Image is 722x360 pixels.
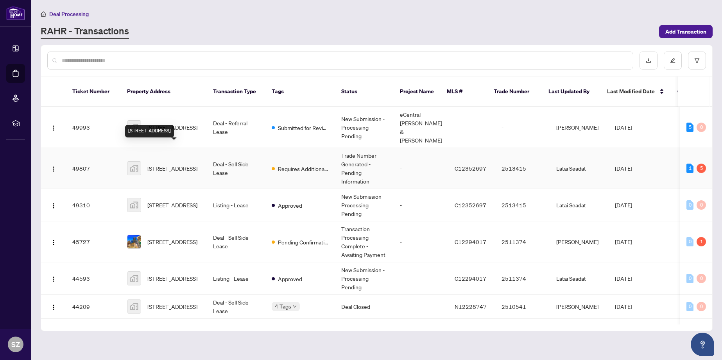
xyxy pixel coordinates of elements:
[47,272,60,285] button: Logo
[335,189,394,221] td: New Submission - Processing Pending
[394,221,448,262] td: -
[550,189,609,221] td: Latai Seadat
[66,262,121,295] td: 44593
[615,165,632,172] span: [DATE]
[495,262,550,295] td: 2511374
[697,302,706,311] div: 0
[455,275,486,282] span: C12294017
[441,77,487,107] th: MLS #
[487,77,542,107] th: Trade Number
[697,164,706,173] div: 5
[646,58,651,63] span: download
[207,295,265,319] td: Deal - Sell Side Lease
[394,295,448,319] td: -
[207,319,265,360] td: Deal - Buy Side Sale
[686,302,693,311] div: 0
[691,333,714,356] button: Open asap
[278,238,329,246] span: Pending Confirmation of Closing
[49,11,89,18] span: Deal Processing
[542,77,601,107] th: Last Updated By
[615,238,632,245] span: [DATE]
[455,303,487,310] span: N12228747
[670,58,675,63] span: edit
[50,125,57,131] img: Logo
[50,304,57,310] img: Logo
[127,121,141,134] img: thumbnail-img
[275,302,291,311] span: 4 Tags
[495,221,550,262] td: 2511374
[686,164,693,173] div: 1
[550,107,609,148] td: [PERSON_NAME]
[495,319,550,360] td: 2511067
[335,319,394,360] td: Information Updated - Processing Pending
[127,300,141,313] img: thumbnail-img
[11,339,20,350] span: SZ
[665,25,706,38] span: Add Transaction
[147,237,197,246] span: [STREET_ADDRESS]
[265,77,335,107] th: Tags
[550,262,609,295] td: Latai Seadat
[335,295,394,319] td: Deal Closed
[550,319,609,360] td: [PERSON_NAME]
[455,165,486,172] span: C12352697
[495,189,550,221] td: 2513415
[147,274,197,283] span: [STREET_ADDRESS]
[127,198,141,212] img: thumbnail-img
[335,262,394,295] td: New Submission - Processing Pending
[394,107,448,148] td: eCentral [PERSON_NAME] & [PERSON_NAME]
[335,221,394,262] td: Transaction Processing Complete - Awaiting Payment
[125,125,174,137] div: [STREET_ADDRESS]
[455,238,486,245] span: C12294017
[335,77,394,107] th: Status
[50,276,57,282] img: Logo
[686,123,693,132] div: 5
[278,164,329,173] span: Requires Additional Docs
[66,319,121,360] td: 42567
[47,300,60,313] button: Logo
[671,77,718,107] th: Created By
[394,148,448,189] td: -
[550,221,609,262] td: [PERSON_NAME]
[495,295,550,319] td: 2510541
[394,262,448,295] td: -
[659,25,713,38] button: Add Transaction
[66,148,121,189] td: 49807
[694,58,700,63] span: filter
[41,11,46,17] span: home
[66,107,121,148] td: 49993
[335,107,394,148] td: New Submission - Processing Pending
[207,189,265,221] td: Listing - Lease
[278,201,302,210] span: Approved
[278,274,302,283] span: Approved
[147,201,197,209] span: [STREET_ADDRESS]
[394,319,448,360] td: -
[601,77,671,107] th: Last Modified Date
[335,148,394,189] td: Trade Number Generated - Pending Information
[66,221,121,262] td: 45727
[66,189,121,221] td: 49310
[47,199,60,211] button: Logo
[495,107,550,148] td: -
[640,52,658,70] button: download
[550,295,609,319] td: [PERSON_NAME]
[686,274,693,283] div: 0
[207,77,265,107] th: Transaction Type
[207,221,265,262] td: Deal - Sell Side Lease
[147,123,197,132] span: [STREET_ADDRESS]
[697,200,706,210] div: 0
[394,189,448,221] td: -
[615,303,632,310] span: [DATE]
[127,162,141,175] img: thumbnail-img
[686,200,693,210] div: 0
[615,124,632,131] span: [DATE]
[207,262,265,295] td: Listing - Lease
[47,121,60,134] button: Logo
[615,275,632,282] span: [DATE]
[495,148,550,189] td: 2513415
[455,201,486,209] span: C12352697
[688,52,706,70] button: filter
[66,295,121,319] td: 44209
[50,166,57,172] img: Logo
[147,302,197,311] span: [STREET_ADDRESS]
[686,237,693,246] div: 0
